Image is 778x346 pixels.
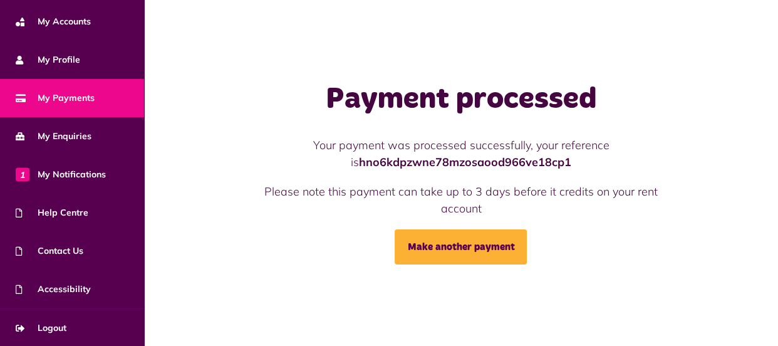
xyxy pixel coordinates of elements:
[246,81,676,118] h1: Payment processed
[359,155,571,169] strong: hno6kdpzwne78mzosaood966ve18cp1
[246,183,676,217] p: Please note this payment can take up to 3 days before it credits on your rent account
[16,244,83,258] span: Contact Us
[16,283,91,296] span: Accessibility
[16,130,91,143] span: My Enquiries
[16,206,88,219] span: Help Centre
[246,137,676,170] p: Your payment was processed successfully, your reference is
[16,15,91,28] span: My Accounts
[16,53,80,66] span: My Profile
[16,168,106,181] span: My Notifications
[16,322,66,335] span: Logout
[16,167,29,181] span: 1
[16,92,95,105] span: My Payments
[395,229,527,265] a: Make another payment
